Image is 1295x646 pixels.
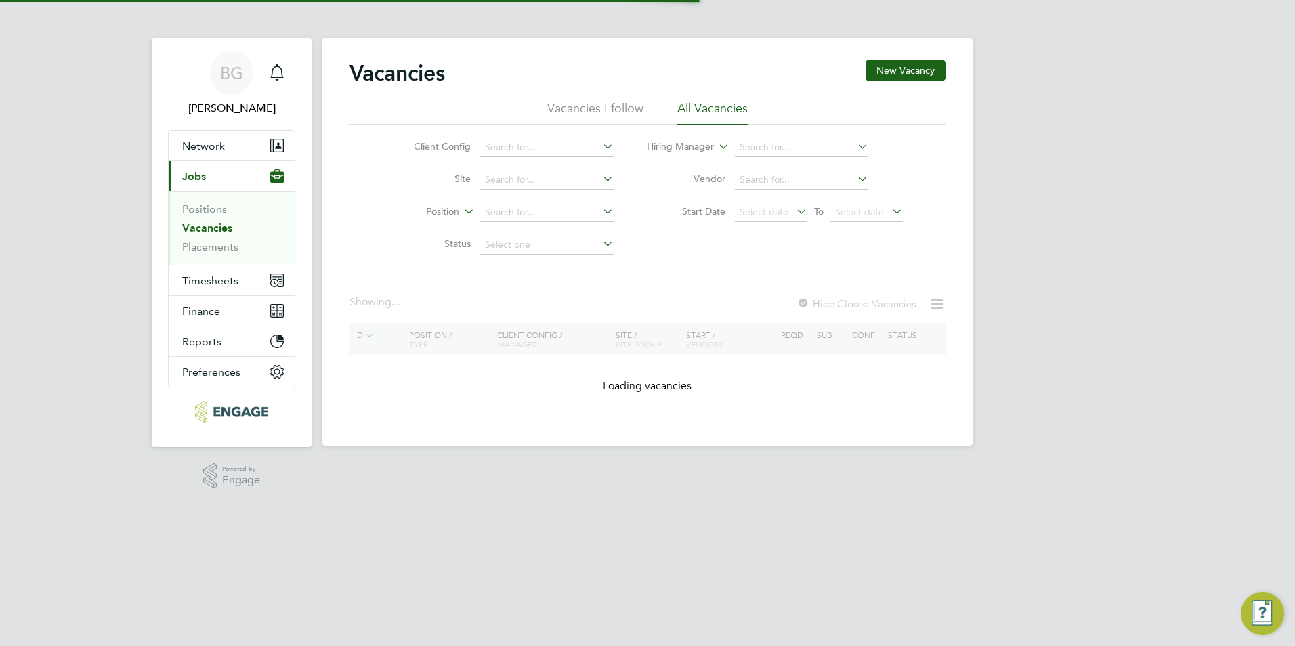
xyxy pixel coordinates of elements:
[480,171,614,190] input: Search for...
[169,357,295,387] button: Preferences
[735,171,868,190] input: Search for...
[866,60,946,81] button: New Vacancy
[152,38,312,447] nav: Main navigation
[480,203,614,222] input: Search for...
[835,206,884,218] span: Select date
[168,51,295,116] a: BG[PERSON_NAME]
[182,335,221,348] span: Reports
[647,205,725,217] label: Start Date
[182,170,206,183] span: Jobs
[393,238,471,250] label: Status
[740,206,788,218] span: Select date
[182,274,238,287] span: Timesheets
[169,131,295,160] button: Network
[182,305,220,318] span: Finance
[480,138,614,157] input: Search for...
[636,140,714,154] label: Hiring Manager
[393,140,471,152] label: Client Config
[547,100,643,125] li: Vacancies I follow
[169,265,295,295] button: Timesheets
[797,297,916,310] label: Hide Closed Vacancies
[203,463,261,489] a: Powered byEngage
[810,202,828,220] span: To
[195,401,268,423] img: carbonrecruitment-logo-retina.png
[182,221,232,234] a: Vacancies
[182,202,227,215] a: Positions
[182,366,240,379] span: Preferences
[222,475,260,486] span: Engage
[349,60,445,87] h2: Vacancies
[169,296,295,326] button: Finance
[182,240,238,253] a: Placements
[1241,592,1284,635] button: Engage Resource Center
[647,173,725,185] label: Vendor
[677,100,748,125] li: All Vacancies
[220,64,243,82] span: BG
[393,173,471,185] label: Site
[169,326,295,356] button: Reports
[735,138,868,157] input: Search for...
[169,191,295,265] div: Jobs
[349,295,402,309] div: Showing
[391,295,400,309] span: ...
[169,161,295,191] button: Jobs
[222,463,260,475] span: Powered by
[168,401,295,423] a: Go to home page
[480,236,614,255] input: Select one
[168,100,295,116] span: Becky Green
[182,139,225,152] span: Network
[381,205,459,219] label: Position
